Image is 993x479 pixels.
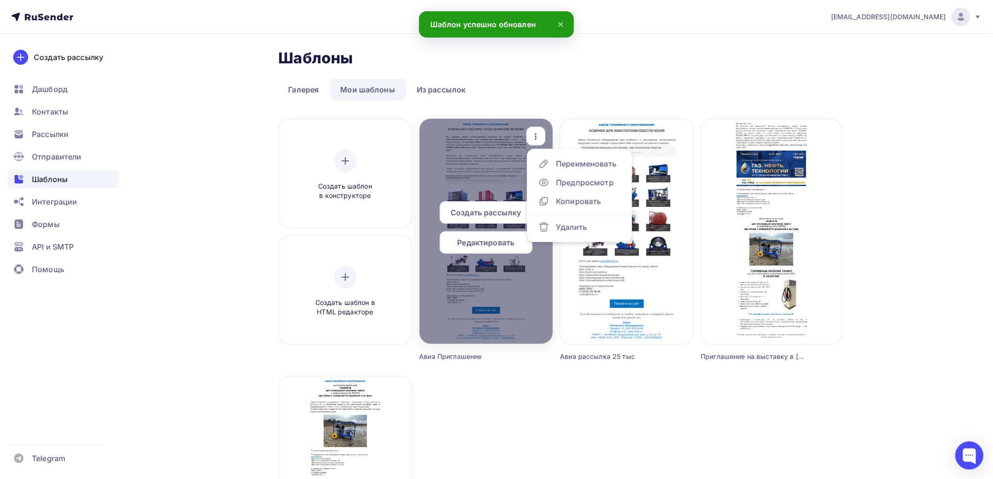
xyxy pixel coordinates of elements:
[458,237,515,248] span: Редактировать
[32,264,64,275] span: Помощь
[32,196,77,207] span: Интеграции
[32,151,82,162] span: Отправители
[34,52,103,63] div: Создать рассылку
[556,158,617,169] div: Переименовать
[32,219,60,230] span: Формы
[279,49,353,68] h2: Шаблоны
[330,79,405,100] a: Мои шаблоны
[32,84,68,95] span: Дашборд
[560,352,660,361] div: Авиа рассылка 25 тыс
[301,182,390,201] span: Создать шаблон в конструкторе
[556,221,587,233] div: Удалить
[420,352,519,361] div: Авиа Приглашение
[8,102,119,121] a: Контакты
[831,8,982,26] a: [EMAIL_ADDRESS][DOMAIN_NAME]
[8,147,119,166] a: Отправители
[8,170,119,189] a: Шаблоны
[32,106,68,117] span: Контакты
[8,80,119,99] a: Дашборд
[8,215,119,234] a: Формы
[451,207,521,218] span: Создать рассылку
[831,12,946,22] span: [EMAIL_ADDRESS][DOMAIN_NAME]
[556,177,614,188] div: Предпросмотр
[407,79,476,100] a: Из рассылок
[279,79,329,100] a: Галерея
[556,196,601,207] div: Копировать
[32,129,69,140] span: Рассылки
[32,174,68,185] span: Шаблоны
[301,298,390,317] span: Создать шаблон в HTML редакторе
[32,453,65,464] span: Telegram
[8,125,119,144] a: Рассылки
[32,241,74,252] span: API и SMTP
[701,352,807,361] div: Приглашение на выставку в [GEOGRAPHIC_DATA]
